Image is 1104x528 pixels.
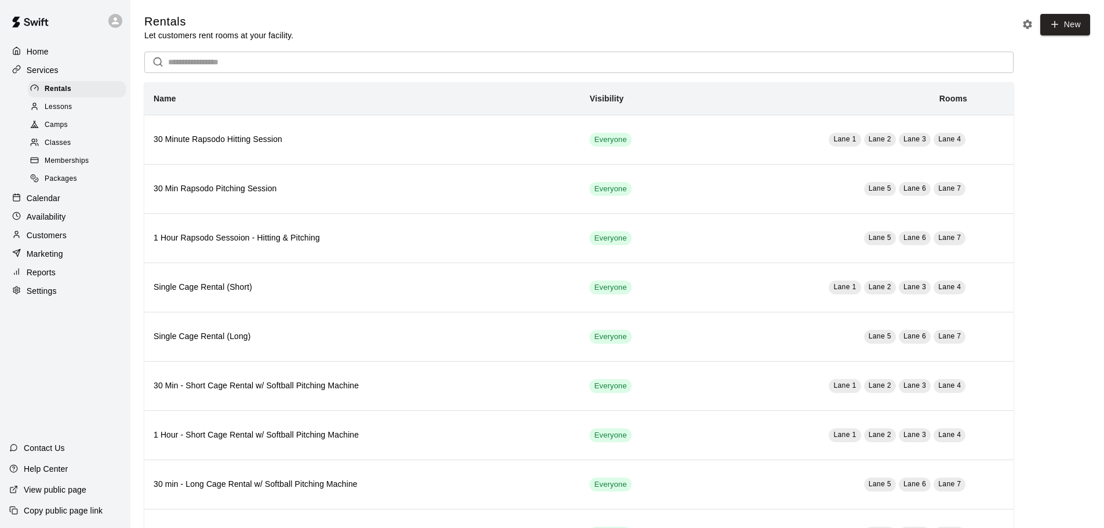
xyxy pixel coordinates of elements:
[903,480,926,488] span: Lane 6
[589,428,631,442] div: This service is visible to all of your customers
[589,381,631,392] span: Everyone
[1019,16,1036,33] button: Rental settings
[24,442,65,454] p: Contact Us
[27,267,56,278] p: Reports
[938,332,961,340] span: Lane 7
[28,116,130,134] a: Camps
[27,46,49,57] p: Home
[9,245,121,263] a: Marketing
[9,282,121,300] a: Settings
[589,134,631,145] span: Everyone
[27,230,67,241] p: Customers
[589,231,631,245] div: This service is visible to all of your customers
[45,137,71,149] span: Classes
[589,281,631,294] div: This service is visible to all of your customers
[589,332,631,343] span: Everyone
[869,184,891,192] span: Lane 5
[28,153,126,169] div: Memberships
[589,379,631,393] div: This service is visible to all of your customers
[28,171,126,187] div: Packages
[27,64,59,76] p: Services
[144,14,293,30] h5: Rentals
[24,505,103,516] p: Copy public page link
[903,381,926,389] span: Lane 3
[9,190,121,207] a: Calendar
[9,208,121,225] div: Availability
[869,480,891,488] span: Lane 5
[9,43,121,60] a: Home
[589,133,631,147] div: This service is visible to all of your customers
[833,431,856,439] span: Lane 1
[589,182,631,196] div: This service is visible to all of your customers
[833,135,856,143] span: Lane 1
[903,283,926,291] span: Lane 3
[589,233,631,244] span: Everyone
[24,463,68,475] p: Help Center
[154,429,571,442] h6: 1 Hour - Short Cage Rental w/ Softball Pitching Machine
[28,134,130,152] a: Classes
[154,133,571,146] h6: 30 Minute Rapsodo Hitting Session
[903,234,926,242] span: Lane 6
[45,155,89,167] span: Memberships
[154,281,571,294] h6: Single Cage Rental (Short)
[45,173,77,185] span: Packages
[28,98,130,116] a: Lessons
[27,192,60,204] p: Calendar
[589,184,631,195] span: Everyone
[27,285,57,297] p: Settings
[9,264,121,281] a: Reports
[589,478,631,491] div: This service is visible to all of your customers
[9,227,121,244] a: Customers
[154,478,571,491] h6: 30 min - Long Cage Rental w/ Softball Pitching Machine
[869,135,891,143] span: Lane 2
[154,330,571,343] h6: Single Cage Rental (Long)
[589,282,631,293] span: Everyone
[154,232,571,245] h6: 1 Hour Rapsodo Sessoion - Hitting & Pitching
[869,381,891,389] span: Lane 2
[144,30,293,41] p: Let customers rent rooms at your facility.
[45,119,68,131] span: Camps
[27,248,63,260] p: Marketing
[833,381,856,389] span: Lane 1
[938,283,961,291] span: Lane 4
[28,99,126,115] div: Lessons
[1040,14,1090,35] a: New
[903,135,926,143] span: Lane 3
[938,381,961,389] span: Lane 4
[28,170,130,188] a: Packages
[869,332,891,340] span: Lane 5
[833,283,856,291] span: Lane 1
[45,83,71,95] span: Rentals
[28,152,130,170] a: Memberships
[938,431,961,439] span: Lane 4
[938,184,961,192] span: Lane 7
[589,330,631,344] div: This service is visible to all of your customers
[28,81,126,97] div: Rentals
[938,135,961,143] span: Lane 4
[154,94,176,103] b: Name
[27,211,66,223] p: Availability
[24,484,86,496] p: View public page
[869,283,891,291] span: Lane 2
[869,234,891,242] span: Lane 5
[903,431,926,439] span: Lane 3
[589,94,624,103] b: Visibility
[938,234,961,242] span: Lane 7
[869,431,891,439] span: Lane 2
[903,184,926,192] span: Lane 6
[589,479,631,490] span: Everyone
[154,183,571,195] h6: 30 Min Rapsodo Pitching Session
[938,480,961,488] span: Lane 7
[154,380,571,392] h6: 30 Min - Short Cage Rental w/ Softball Pitching Machine
[28,80,130,98] a: Rentals
[45,101,72,113] span: Lessons
[9,61,121,79] a: Services
[589,430,631,441] span: Everyone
